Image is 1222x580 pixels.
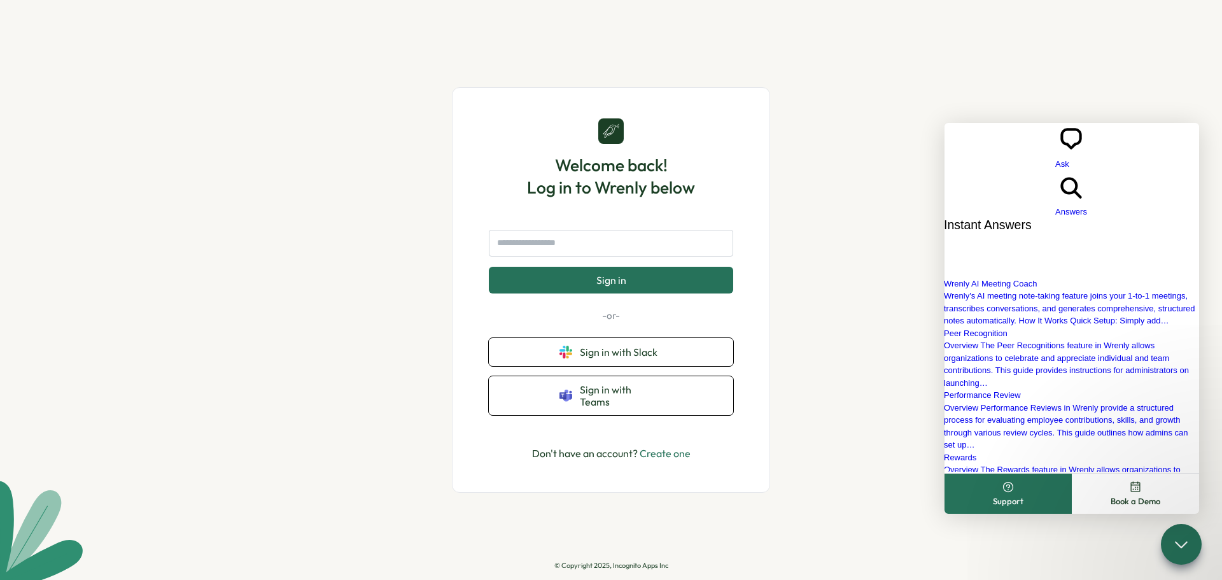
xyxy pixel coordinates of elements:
[580,384,663,407] span: Sign in with Teams
[489,376,733,415] button: Sign in with Teams
[532,446,691,462] p: Don't have an account?
[489,338,733,366] button: Sign in with Slack
[1072,474,1199,514] button: Book a Demo
[580,346,663,358] span: Sign in with Slack
[945,474,1072,514] button: Support
[527,154,695,199] h1: Welcome back! Log in to Wrenly below
[554,562,668,570] p: © Copyright 2025, Incognito Apps Inc
[944,123,1198,472] iframe: To enrich screen reader interactions, please activate Accessibility in Grammarly extension settings
[1111,496,1160,507] span: Book a Demo
[489,309,733,323] p: -or-
[640,447,691,460] a: Create one
[489,267,733,294] button: Sign in
[596,274,626,286] span: Sign in
[993,496,1023,507] span: Support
